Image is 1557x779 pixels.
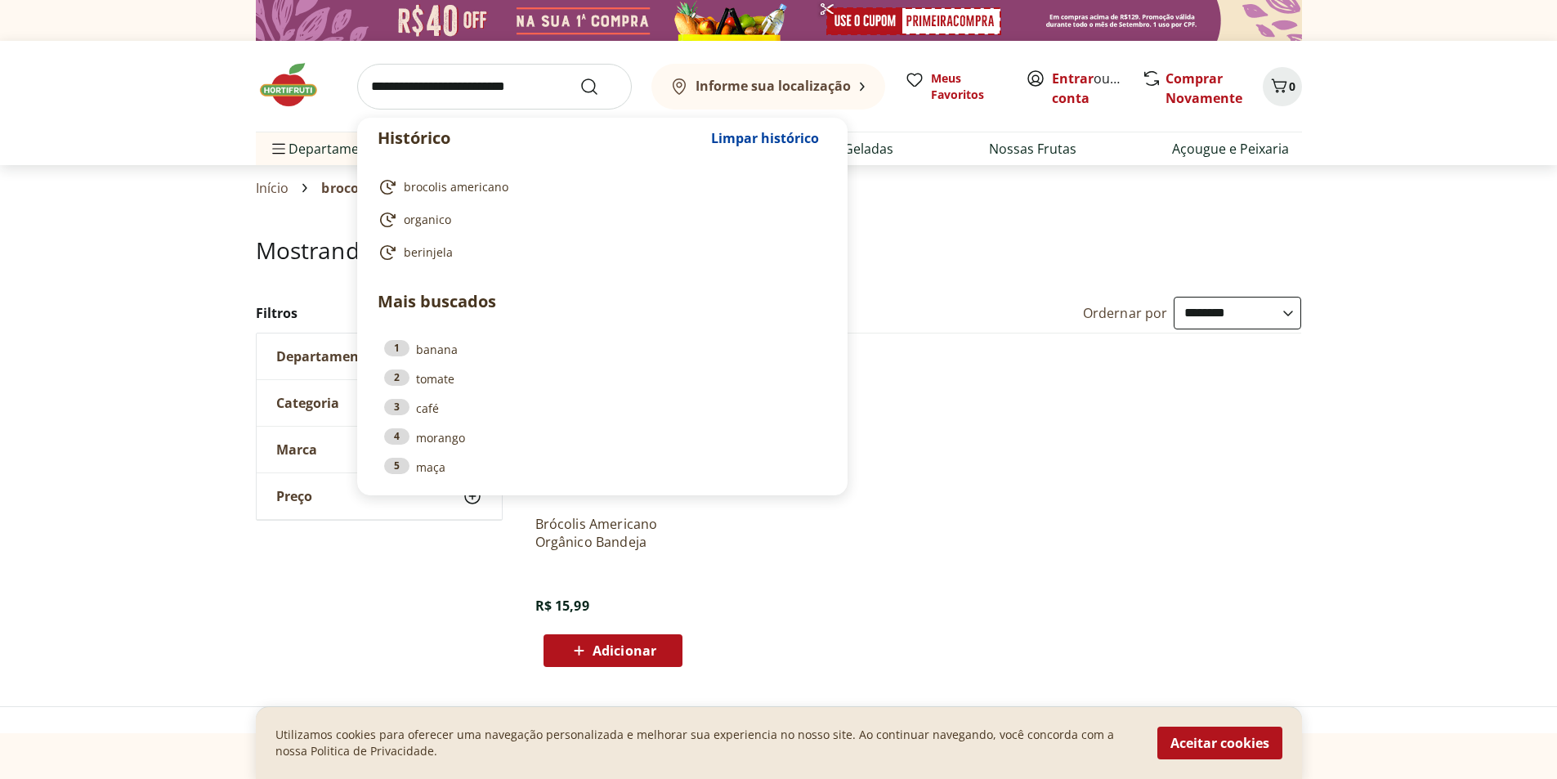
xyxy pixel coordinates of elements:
button: Submit Search [579,77,619,96]
button: Departamento [257,334,502,379]
span: Departamentos [269,129,387,168]
button: Marca [257,427,502,472]
button: Aceitar cookies [1157,727,1282,759]
a: berinjela [378,243,821,262]
a: Brócolis Americano Orgânico Bandeja [535,515,691,551]
a: Nossas Frutas [989,139,1076,159]
span: Marca [276,441,317,458]
div: 2 [384,369,409,386]
span: ou [1052,69,1125,108]
p: Histórico [378,127,703,150]
button: Categoria [257,380,502,426]
span: organico [404,212,451,228]
span: Categoria [276,395,339,411]
span: Limpar histórico [711,132,819,145]
div: 5 [384,458,409,474]
a: 3café [384,399,821,417]
h2: Filtros [256,297,503,329]
button: Informe sua localização [651,64,885,110]
a: Entrar [1052,69,1094,87]
div: 1 [384,340,409,356]
button: Adicionar [544,634,682,667]
span: brocolis americano [404,179,508,195]
p: Mais buscados [378,289,827,314]
span: brocolis americano [321,181,449,195]
h1: Mostrando resultados para: [256,237,1302,263]
label: Ordernar por [1083,304,1168,322]
button: Menu [269,129,289,168]
span: Preço [276,488,312,504]
b: Informe sua localização [696,77,851,95]
p: Utilizamos cookies para oferecer uma navegação personalizada e melhorar sua experiencia no nosso ... [275,727,1138,759]
div: 3 [384,399,409,415]
img: Hortifruti [256,60,338,110]
button: Preço [257,473,502,519]
button: Carrinho [1263,67,1302,106]
span: Meus Favoritos [931,70,1006,103]
button: Limpar histórico [703,119,827,158]
a: 2tomate [384,369,821,387]
a: Meus Favoritos [905,70,1006,103]
div: 4 [384,428,409,445]
a: organico [378,210,821,230]
a: 1banana [384,340,821,358]
a: Início [256,181,289,195]
a: Açougue e Peixaria [1172,139,1289,159]
a: 4morango [384,428,821,446]
a: brocolis americano [378,177,821,197]
span: berinjela [404,244,453,261]
a: Comprar Novamente [1166,69,1242,107]
a: 5maça [384,458,821,476]
input: search [357,64,632,110]
span: Adicionar [593,644,656,657]
a: Criar conta [1052,69,1142,107]
span: Departamento [276,348,373,365]
span: 0 [1289,78,1295,94]
span: R$ 15,99 [535,597,589,615]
